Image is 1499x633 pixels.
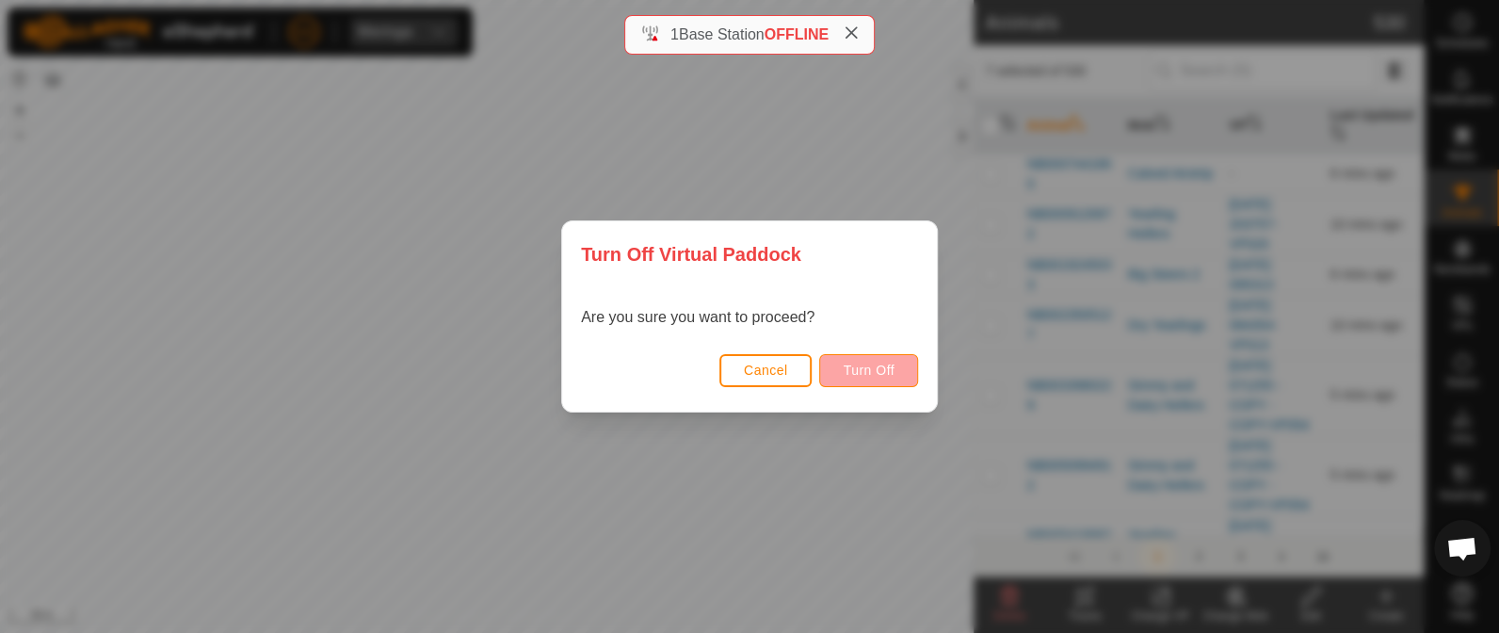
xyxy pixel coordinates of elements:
[581,306,814,329] p: Are you sure you want to proceed?
[719,354,813,387] button: Cancel
[819,354,918,387] button: Turn Off
[581,240,801,268] span: Turn Off Virtual Paddock
[670,26,679,42] span: 1
[765,26,829,42] span: OFFLINE
[1434,520,1491,576] div: Open chat
[744,363,788,378] span: Cancel
[679,26,765,42] span: Base Station
[843,363,895,378] span: Turn Off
